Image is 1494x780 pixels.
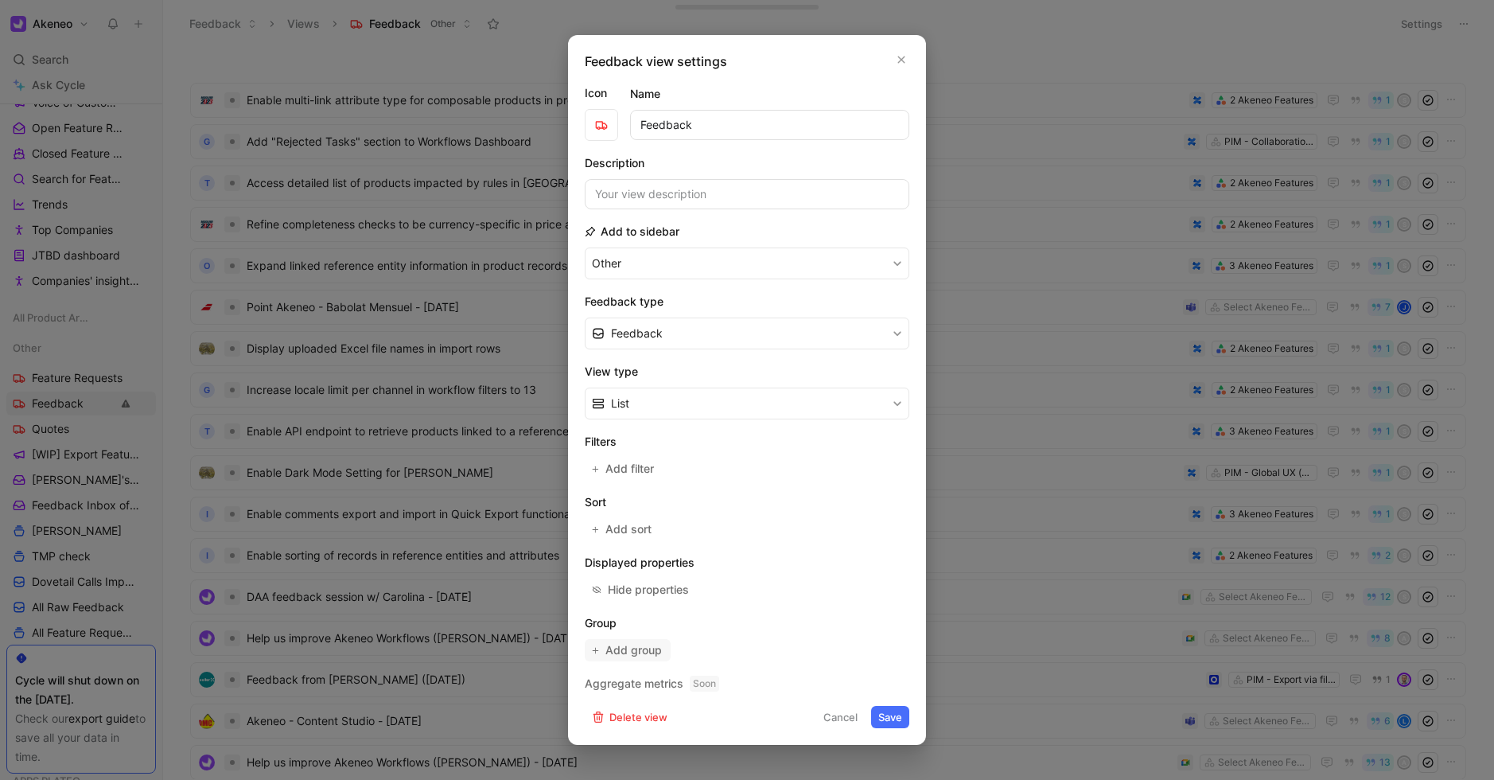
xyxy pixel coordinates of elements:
[585,432,909,451] h2: Filters
[605,641,663,660] span: Add group
[585,362,909,381] h2: View type
[585,639,671,661] button: Add group
[585,614,909,633] h2: Group
[585,493,909,512] h2: Sort
[605,459,656,478] span: Add filter
[585,52,727,71] h2: Feedback view settings
[585,248,909,279] button: Other
[611,324,663,343] span: Feedback
[585,458,663,480] button: Add filter
[585,706,675,728] button: Delete view
[871,706,909,728] button: Save
[585,292,909,311] h2: Feedback type
[585,84,618,103] label: Icon
[585,179,909,209] input: Your view description
[630,84,660,103] h2: Name
[585,318,909,349] button: Feedback
[585,222,679,241] h2: Add to sidebar
[816,706,865,728] button: Cancel
[585,388,909,419] button: List
[585,518,660,540] button: Add sort
[585,579,696,601] button: Hide properties
[585,553,909,572] h2: Displayed properties
[605,520,653,539] span: Add sort
[585,154,644,173] h2: Description
[690,676,719,692] span: Soon
[630,110,909,140] input: Your view name
[585,674,909,693] h2: Aggregate metrics
[608,580,689,599] div: Hide properties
